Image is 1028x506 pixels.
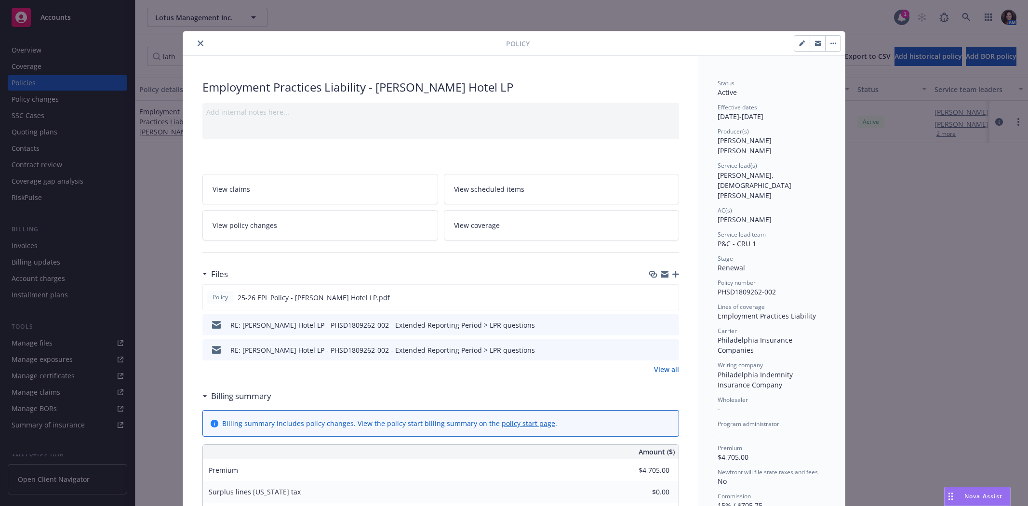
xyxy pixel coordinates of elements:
[718,127,749,135] span: Producer(s)
[202,79,679,95] div: Employment Practices Liability - [PERSON_NAME] Hotel LP
[613,485,675,499] input: 0.00
[718,444,742,452] span: Premium
[209,466,238,475] span: Premium
[718,230,766,239] span: Service lead team
[222,418,557,428] div: Billing summary includes policy changes. View the policy start billing summary on the .
[718,161,757,170] span: Service lead(s)
[667,320,675,330] button: preview file
[209,487,301,496] span: Surplus lines [US_STATE] tax
[718,171,791,200] span: [PERSON_NAME], [DEMOGRAPHIC_DATA][PERSON_NAME]
[718,335,794,355] span: Philadelphia Insurance Companies
[718,263,745,272] span: Renewal
[718,396,748,404] span: Wholesaler
[944,487,1011,506] button: Nova Assist
[718,311,816,320] span: Employment Practices Liability
[202,210,438,240] a: View policy changes
[651,320,659,330] button: download file
[718,428,720,438] span: -
[230,320,535,330] div: RE: [PERSON_NAME] Hotel LP - PHSD1809262-002 - Extended Reporting Period > LPR questions
[718,492,751,500] span: Commission
[230,345,535,355] div: RE: [PERSON_NAME] Hotel LP - PHSD1809262-002 - Extended Reporting Period > LPR questions
[964,492,1002,500] span: Nova Assist
[718,79,734,87] span: Status
[718,404,720,413] span: -
[444,174,680,204] a: View scheduled items
[718,303,765,311] span: Lines of coverage
[667,345,675,355] button: preview file
[718,477,727,486] span: No
[718,103,826,121] div: [DATE] - [DATE]
[718,239,756,248] span: P&C - CRU 1
[718,420,779,428] span: Program administrator
[651,293,658,303] button: download file
[506,39,530,49] span: Policy
[206,107,675,117] div: Add internal notes here...
[444,210,680,240] a: View coverage
[238,293,390,303] span: 25-26 EPL Policy - [PERSON_NAME] Hotel LP.pdf
[213,220,277,230] span: View policy changes
[651,345,659,355] button: download file
[195,38,206,49] button: close
[202,390,271,402] div: Billing summary
[502,419,555,428] a: policy start page
[718,468,818,476] span: Newfront will file state taxes and fees
[718,136,774,155] span: [PERSON_NAME] [PERSON_NAME]
[718,361,763,369] span: Writing company
[718,287,776,296] span: PHSD1809262-002
[654,364,679,374] a: View all
[211,390,271,402] h3: Billing summary
[202,268,228,280] div: Files
[718,206,732,214] span: AC(s)
[454,184,524,194] span: View scheduled items
[718,103,757,111] span: Effective dates
[718,215,772,224] span: [PERSON_NAME]
[613,463,675,478] input: 0.00
[718,327,737,335] span: Carrier
[718,88,737,97] span: Active
[454,220,500,230] span: View coverage
[945,487,957,506] div: Drag to move
[211,268,228,280] h3: Files
[639,447,675,457] span: Amount ($)
[718,370,795,389] span: Philadelphia Indemnity Insurance Company
[718,254,733,263] span: Stage
[211,293,230,302] span: Policy
[718,279,756,287] span: Policy number
[666,293,675,303] button: preview file
[202,174,438,204] a: View claims
[213,184,250,194] span: View claims
[718,453,748,462] span: $4,705.00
